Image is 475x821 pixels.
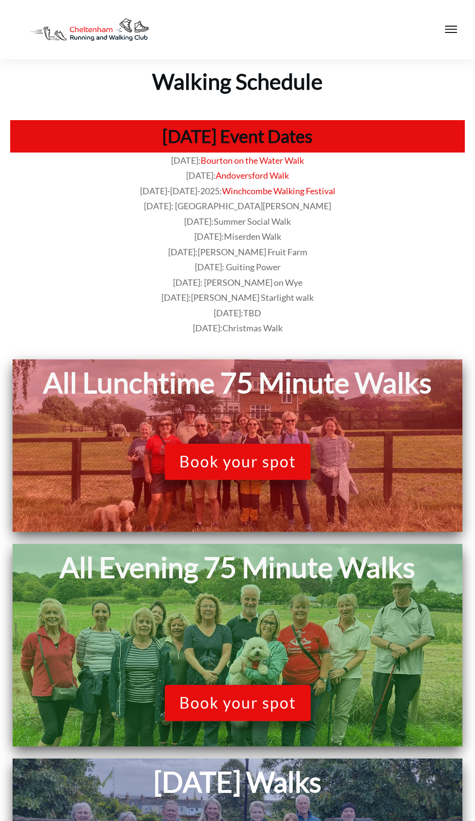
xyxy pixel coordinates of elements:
[171,155,201,166] span: [DATE]:
[165,685,311,721] a: Book your spot
[184,216,291,227] span: [DATE]:
[15,125,460,148] h1: [DATE] Event Dates
[17,364,458,402] h1: All Lunchtime 75 Minute Walks
[17,763,458,800] h1: [DATE] Walks
[216,170,289,181] a: Andoversford Walk
[214,216,291,227] span: Summer Social Walk
[17,549,458,586] h1: All Evening 75 Minute Walks
[201,155,304,166] a: Bourton on the Water Walk
[179,452,296,471] span: Book your spot
[214,308,261,318] span: [DATE]:
[19,10,158,49] img: Decathlon
[144,201,331,211] span: [DATE]: [GEOGRAPHIC_DATA][PERSON_NAME]
[224,231,281,242] span: Miserden Walk
[222,186,335,196] a: Winchcombe Walking Festival
[243,308,261,318] span: TBD
[140,186,222,196] span: [DATE]-[DATE]-2025:
[193,323,283,333] span: [DATE]:
[186,170,216,181] span: [DATE]:
[195,262,281,272] span: [DATE]: Guiting Power
[168,247,307,257] span: [DATE]:
[165,444,311,480] a: Book your spot
[191,292,314,303] span: [PERSON_NAME] Starlight walk
[6,60,469,96] h1: Walking Schedule
[161,292,314,303] span: [DATE]:
[173,277,302,288] span: [DATE]: [PERSON_NAME] on Wye
[198,247,307,257] span: [PERSON_NAME] Fruit Farm
[222,323,283,333] span: Christmas Walk
[194,231,281,242] span: [DATE]:
[179,694,296,712] span: Book your spot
